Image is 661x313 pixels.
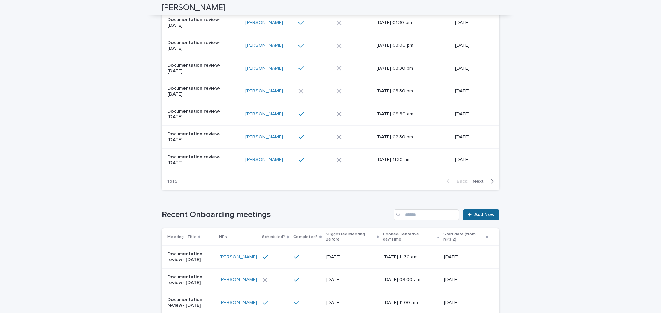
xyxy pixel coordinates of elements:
p: [DATE] [455,111,488,117]
a: [PERSON_NAME] [245,43,283,48]
p: Documentation review- [DATE] [167,154,225,166]
p: NPs [219,233,227,241]
tr: Documentation review- [DATE][PERSON_NAME] [DATE] 02:30 pm[DATE] [162,126,499,149]
a: [PERSON_NAME] [245,20,283,26]
input: Search [394,209,459,220]
tr: Documentation review- [DATE][PERSON_NAME] [DATE] 09:30 am[DATE] [162,103,499,126]
a: [PERSON_NAME] [220,254,257,260]
p: [DATE] [444,277,488,283]
p: [DATE] 09:30 am [377,111,434,117]
tr: Documentation review- [DATE][PERSON_NAME] [DATE] 11:30 am[DATE] [162,148,499,171]
p: Meeting - Title [167,233,197,241]
p: Scheduled? [262,233,285,241]
p: [DATE] [455,157,488,163]
p: [DATE] [326,300,376,306]
p: Completed? [293,233,318,241]
p: [DATE] [455,66,488,71]
p: Documentation review- [DATE] [167,109,225,120]
tr: Documentation review- [DATE][PERSON_NAME] [DATE][DATE] 08:00 am[DATE] [162,268,499,291]
p: [DATE] [444,300,488,306]
tr: Documentation review- [DATE][PERSON_NAME] [DATE][DATE] 11:30 am[DATE] [162,246,499,269]
p: 1 of 5 [162,173,183,190]
p: [DATE] 11:30 am [377,157,434,163]
h1: Recent Onboarding meetings [162,210,391,220]
a: [PERSON_NAME] [245,157,283,163]
p: [DATE] [326,277,376,283]
h2: [PERSON_NAME] [162,3,225,13]
p: [DATE] 08:00 am [384,277,433,283]
tr: Documentation review- [DATE][PERSON_NAME] [DATE] 03:00 pm[DATE] [162,34,499,57]
p: Documentation review- [DATE] [167,251,214,263]
tr: Documentation review- [DATE][PERSON_NAME] [DATE] 01:30 pm[DATE] [162,11,499,34]
a: [PERSON_NAME] [245,111,283,117]
button: Back [441,178,470,185]
span: Back [452,179,467,184]
p: [DATE] 03:30 pm [377,88,434,94]
p: Booked/Tentative day/Time [383,231,436,243]
p: Documentation review- [DATE] [167,131,225,143]
tr: Documentation review- [DATE][PERSON_NAME] [DATE] 03:30 pm[DATE] [162,57,499,80]
a: Add New [463,209,499,220]
a: [PERSON_NAME] [220,300,257,306]
p: Documentation review- [DATE] [167,86,225,97]
p: [DATE] 02:30 pm [377,134,434,140]
p: Documentation review- [DATE] [167,17,225,29]
p: [DATE] 11:30 am [384,254,433,260]
button: Next [470,178,499,185]
p: [DATE] 03:30 pm [377,66,434,71]
p: Documentation review- [DATE] [167,274,214,286]
p: Documentation review- [DATE] [167,63,225,74]
p: [DATE] 03:00 pm [377,43,434,48]
a: [PERSON_NAME] [245,134,283,140]
p: [DATE] 11:00 am [384,300,433,306]
span: Next [473,179,488,184]
a: [PERSON_NAME] [245,66,283,71]
p: [DATE] [326,254,376,260]
p: Suggested Meeting Before [326,231,375,243]
p: Start date (from NPs 2) [443,231,484,243]
span: Add New [474,212,495,217]
tr: Documentation review- [DATE][PERSON_NAME] [DATE] 03:30 pm[DATE] [162,80,499,103]
p: [DATE] [455,43,488,48]
p: [DATE] [455,134,488,140]
p: [DATE] [444,254,488,260]
p: Documentation review- [DATE] [167,297,214,309]
a: [PERSON_NAME] [220,277,257,283]
p: [DATE] 01:30 pm [377,20,434,26]
p: [DATE] [455,20,488,26]
p: [DATE] [455,88,488,94]
p: Documentation review- [DATE] [167,40,225,52]
a: [PERSON_NAME] [245,88,283,94]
